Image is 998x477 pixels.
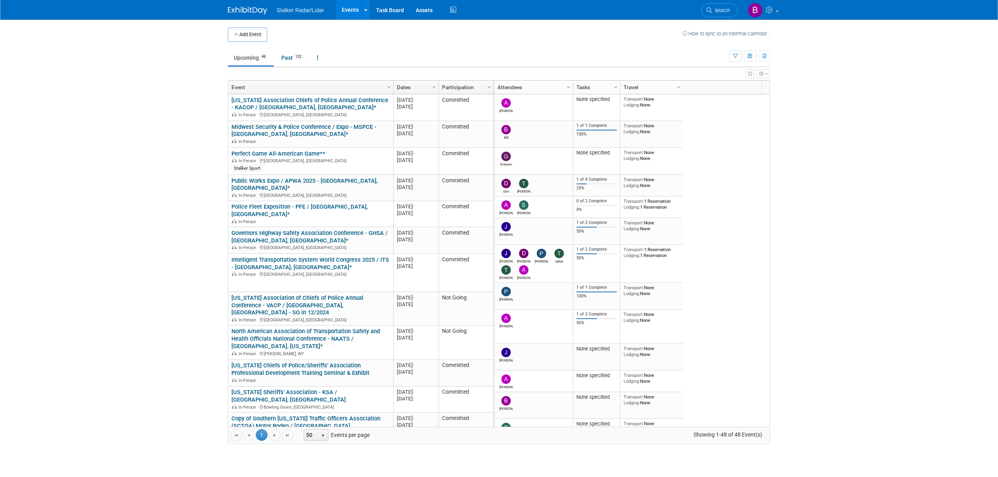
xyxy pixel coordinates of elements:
[238,219,259,224] span: In-Person
[624,198,644,204] span: Transport:
[231,350,390,357] div: [PERSON_NAME], WY
[397,422,435,428] div: [DATE]
[712,7,730,13] span: Search
[231,404,390,410] div: Bowling Green, [GEOGRAPHIC_DATA]
[501,249,511,258] img: John Kestel
[232,405,237,409] img: In-Person Event
[282,429,294,441] a: Go to the last page
[565,81,573,92] a: Column Settings
[517,258,531,263] div: David Schmidt
[438,94,493,121] td: Committed
[624,247,644,252] span: Transport:
[501,98,511,108] img: adam holland
[397,157,435,163] div: [DATE]
[438,254,493,292] td: Committed
[576,81,615,94] a: Tasks
[675,84,682,90] span: Column Settings
[576,123,617,128] div: 1 of 1 Complete
[232,272,237,276] img: In-Person Event
[499,161,513,166] div: Greyson Jenista
[259,54,268,60] span: 48
[501,125,511,134] img: Bill Johnson
[232,317,237,321] img: In-Person Event
[232,112,237,116] img: In-Person Event
[501,152,511,161] img: Greyson Jenista
[624,352,640,357] span: Lodging:
[497,81,568,94] a: Attendees
[612,81,620,92] a: Column Settings
[501,179,511,188] img: Don Horen
[232,378,237,382] img: In-Person Event
[624,204,640,210] span: Lodging:
[486,84,492,90] span: Column Settings
[576,285,617,290] div: 1 of 1 Complete
[624,198,680,210] div: 1 Reservation 1 Reservation
[501,314,511,323] img: Andrew Davis
[228,50,274,65] a: Upcoming48
[397,334,435,341] div: [DATE]
[397,81,433,94] a: Dates
[294,429,378,441] span: Events per page
[231,97,388,111] a: [US_STATE] Association Chiefs of Police Annual Conference - KACOP / [GEOGRAPHIC_DATA], [GEOGRAPHI...
[228,28,267,42] button: Add Event
[624,150,644,155] span: Transport:
[499,231,513,237] div: Jacob Boyle
[397,123,435,130] div: [DATE]
[517,188,531,193] div: Thomas Kenia
[576,229,617,234] div: 50%
[624,346,680,357] div: None None
[397,389,435,395] div: [DATE]
[576,255,617,261] div: 50%
[499,188,513,193] div: Don Horen
[272,432,278,438] span: Go to the next page
[304,429,317,440] span: 50
[413,178,415,183] span: -
[397,236,435,243] div: [DATE]
[238,112,259,117] span: In-Person
[576,198,617,204] div: 0 of 2 Complete
[576,394,617,400] div: None specified
[624,96,680,108] div: None None
[624,220,644,226] span: Transport:
[576,150,617,156] div: None specified
[232,351,237,355] img: In-Person Event
[277,7,324,13] span: Stalker Radar/Lidar
[499,108,513,113] div: adam holland
[552,258,566,263] div: tadas eikinas
[397,210,435,216] div: [DATE]
[576,132,617,137] div: 100%
[231,316,390,323] div: [GEOGRAPHIC_DATA], [GEOGRAPHIC_DATA]
[232,245,237,249] img: In-Person Event
[397,150,435,157] div: [DATE]
[397,294,435,301] div: [DATE]
[624,372,644,378] span: Transport:
[624,394,680,405] div: None None
[624,123,644,128] span: Transport:
[624,81,678,94] a: Travel
[624,346,644,351] span: Transport:
[499,258,513,263] div: John Kestel
[682,31,770,37] a: How to sync to an external calendar...
[431,84,437,90] span: Column Settings
[624,129,640,134] span: Lodging:
[501,423,511,432] img: Scott Berry
[438,175,493,201] td: Committed
[231,203,368,218] a: Police Fleet Exposition - PFE / [GEOGRAPHIC_DATA], [GEOGRAPHIC_DATA]*
[517,275,531,280] div: adam holland
[238,158,259,163] span: In-Person
[413,204,415,209] span: -
[686,429,770,440] span: Showing 1-48 of 48 Event(s)
[231,192,390,198] div: [GEOGRAPHIC_DATA], [GEOGRAPHIC_DATA]
[413,362,415,368] span: -
[386,84,392,90] span: Column Settings
[246,432,252,438] span: Go to the previous page
[232,219,237,223] img: In-Person Event
[624,291,640,296] span: Lodging:
[624,394,644,400] span: Transport:
[624,312,644,317] span: Transport:
[438,326,493,360] td: Not Going
[442,81,488,94] a: Participation
[517,210,531,215] div: Scott Berry
[231,123,376,138] a: Midwest Security & Police Conference / Expo - MSPCE - [GEOGRAPHIC_DATA], [GEOGRAPHIC_DATA]*
[397,97,435,103] div: [DATE]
